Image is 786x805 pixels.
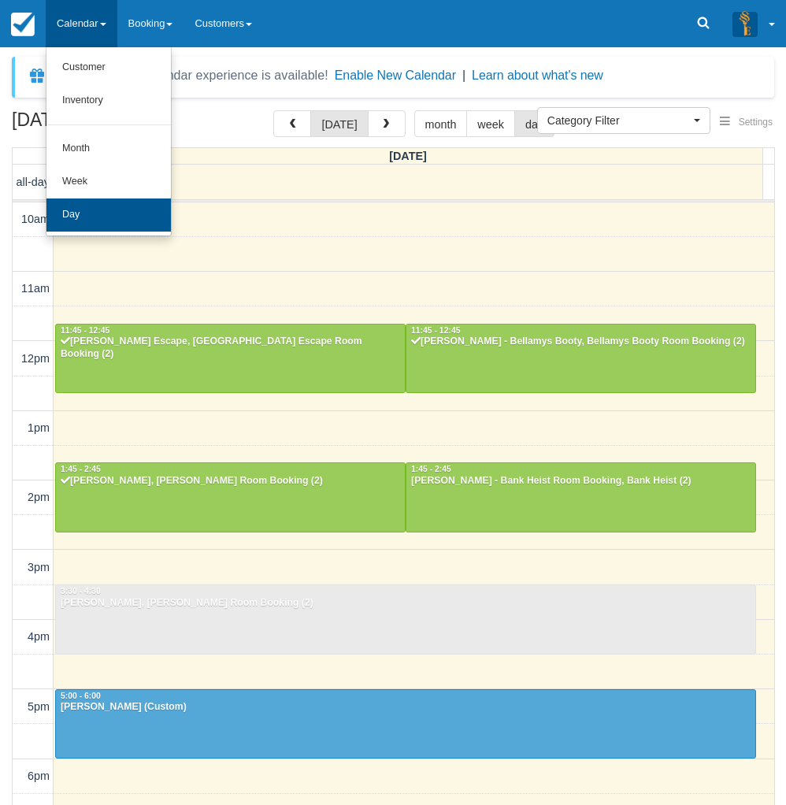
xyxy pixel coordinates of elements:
[410,336,751,348] div: [PERSON_NAME] - Bellamys Booty, Bellamys Booty Room Booking (2)
[406,462,756,532] a: 1:45 - 2:45[PERSON_NAME] - Bank Heist Room Booking, Bank Heist (2)
[414,110,468,137] button: month
[732,11,758,36] img: A3
[55,324,406,393] a: 11:45 - 12:45[PERSON_NAME] Escape, [GEOGRAPHIC_DATA] Escape Room Booking (2)
[406,324,756,393] a: 11:45 - 12:45[PERSON_NAME] - Bellamys Booty, Bellamys Booty Room Booking (2)
[21,213,50,225] span: 10am
[55,462,406,532] a: 1:45 - 2:45[PERSON_NAME], [PERSON_NAME] Room Booking (2)
[60,597,751,610] div: [PERSON_NAME], [PERSON_NAME] Room Booking (2)
[60,701,751,714] div: [PERSON_NAME] (Custom)
[12,110,211,139] h2: [DATE]
[60,475,401,488] div: [PERSON_NAME], [PERSON_NAME] Room Booking (2)
[537,107,710,134] button: Category Filter
[28,630,50,643] span: 4pm
[46,47,172,236] ul: Calendar
[466,110,515,137] button: week
[60,336,401,361] div: [PERSON_NAME] Escape, [GEOGRAPHIC_DATA] Escape Room Booking (2)
[710,111,782,134] button: Settings
[462,69,465,82] span: |
[21,352,50,365] span: 12pm
[17,176,50,188] span: all-day
[21,282,50,295] span: 11am
[61,465,101,473] span: 1:45 - 2:45
[28,421,50,434] span: 1pm
[46,198,171,232] a: Day
[46,165,171,198] a: Week
[61,692,101,700] span: 5:00 - 6:00
[11,13,35,36] img: checkfront-main-nav-mini-logo.png
[28,700,50,713] span: 5pm
[411,326,460,335] span: 11:45 - 12:45
[410,475,751,488] div: [PERSON_NAME] - Bank Heist Room Booking, Bank Heist (2)
[55,689,756,759] a: 5:00 - 6:00[PERSON_NAME] (Custom)
[46,132,171,165] a: Month
[61,326,109,335] span: 11:45 - 12:45
[472,69,603,82] a: Learn about what's new
[28,561,50,573] span: 3pm
[411,465,451,473] span: 1:45 - 2:45
[547,113,690,128] span: Category Filter
[46,84,171,117] a: Inventory
[53,66,328,85] div: A new Booking Calendar experience is available!
[46,51,171,84] a: Customer
[514,110,554,137] button: day
[389,150,427,162] span: [DATE]
[739,117,773,128] span: Settings
[61,587,101,595] span: 3:30 - 4:30
[55,584,756,654] a: 3:30 - 4:30[PERSON_NAME], [PERSON_NAME] Room Booking (2)
[310,110,368,137] button: [DATE]
[28,491,50,503] span: 2pm
[28,770,50,782] span: 6pm
[335,68,456,83] button: Enable New Calendar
